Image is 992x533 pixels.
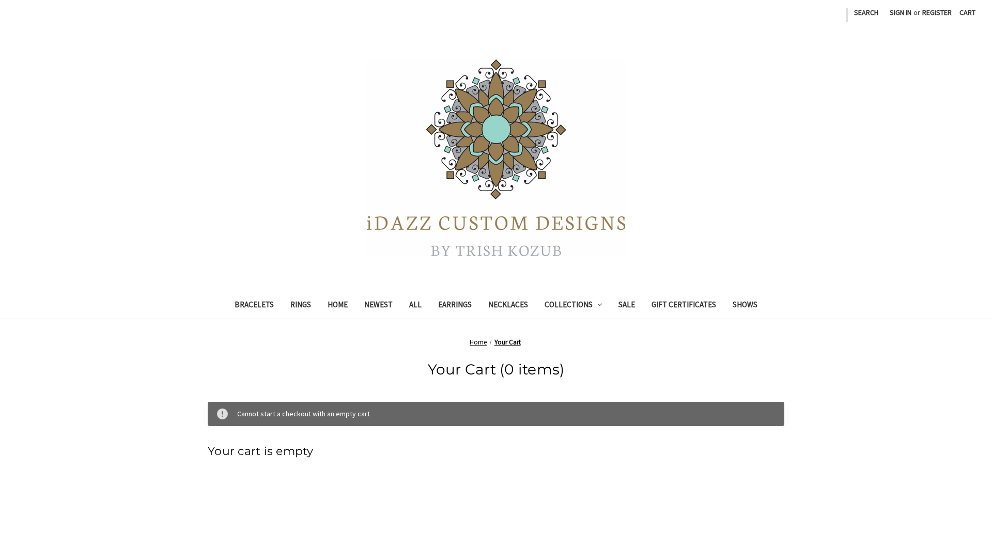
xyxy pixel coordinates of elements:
[208,443,784,460] h3: Your cart is empty
[480,293,536,319] a: Necklaces
[401,293,430,319] a: All
[724,293,766,319] a: Shows
[237,409,370,418] span: Cannot start a checkout with an empty cart
[208,337,784,348] nav: Breadcrumb
[367,59,625,256] img: iDazz Custom Designs
[643,293,724,319] a: Gift Certificates
[282,293,319,319] a: Rings
[319,293,356,319] a: Home
[912,7,921,18] span: or
[536,293,611,319] a: Collections
[959,8,975,17] span: Cart
[494,338,521,347] a: Your Cart
[226,293,282,319] a: Bracelets
[610,293,643,319] a: Sale
[356,293,401,319] a: Newest
[470,338,487,347] a: Home
[430,293,480,319] a: Earrings
[208,358,784,380] h1: Your Cart (0 items)
[845,4,848,24] li: |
